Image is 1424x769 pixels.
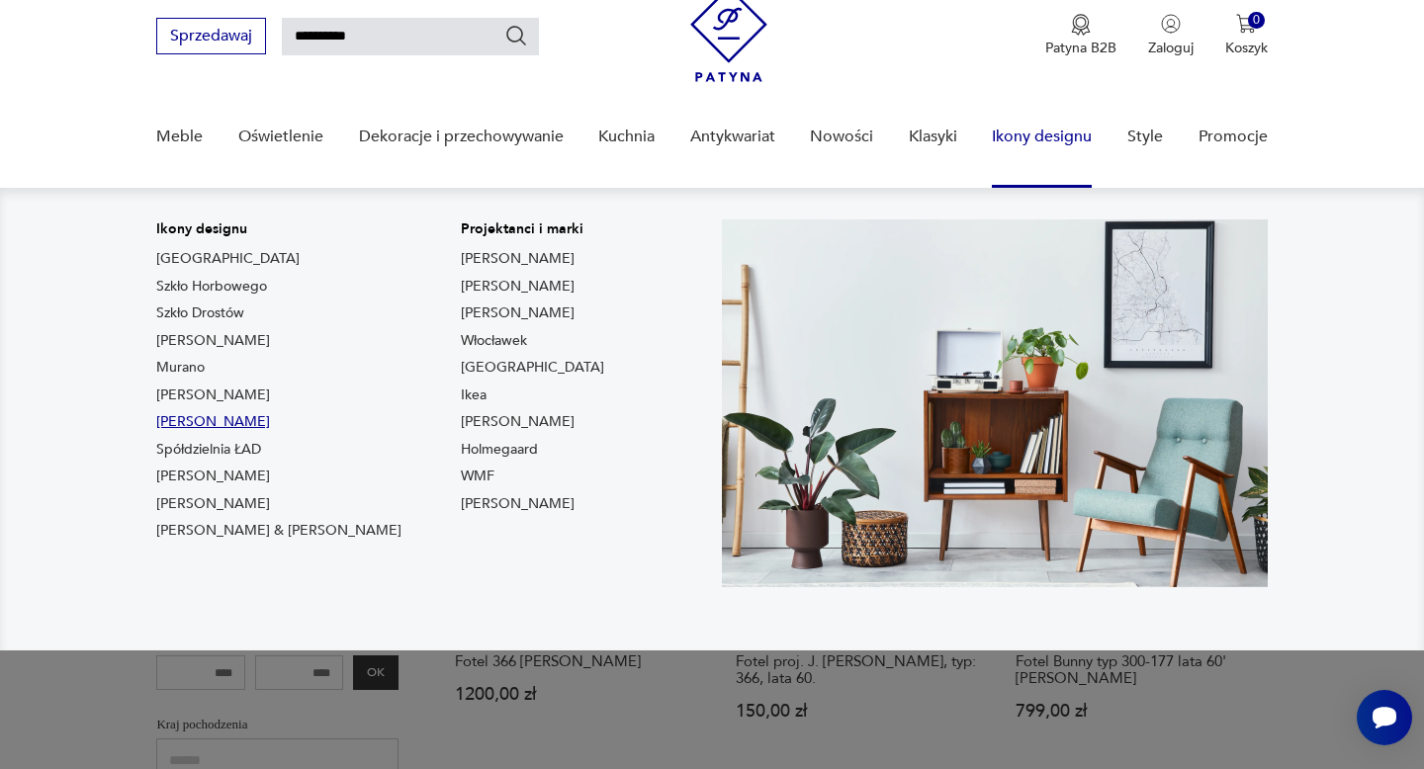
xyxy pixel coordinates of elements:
a: Promocje [1199,99,1268,175]
a: Meble [156,99,203,175]
a: Oświetlenie [238,99,323,175]
button: Szukaj [504,24,528,47]
a: Klasyki [909,99,957,175]
a: [PERSON_NAME] [461,494,575,514]
img: Ikonka użytkownika [1161,14,1181,34]
a: Ikona medaluPatyna B2B [1045,14,1116,57]
a: Dekoracje i przechowywanie [359,99,564,175]
a: Kuchnia [598,99,655,175]
button: Patyna B2B [1045,14,1116,57]
p: Projektanci i marki [461,219,604,239]
a: Ikony designu [992,99,1092,175]
div: 0 [1248,12,1265,29]
img: Ikona medalu [1071,14,1091,36]
a: [PERSON_NAME] [156,412,270,432]
a: [GEOGRAPHIC_DATA] [461,358,604,378]
a: [PERSON_NAME] [461,277,575,297]
p: Zaloguj [1148,39,1194,57]
iframe: Smartsupp widget button [1357,690,1412,745]
a: Sprzedawaj [156,31,266,44]
a: Spółdzielnia ŁAD [156,440,261,460]
button: Zaloguj [1148,14,1194,57]
a: Szkło Horbowego [156,277,267,297]
a: [GEOGRAPHIC_DATA] [156,249,300,269]
a: [PERSON_NAME] [156,467,270,486]
a: Ikea [461,385,487,405]
img: Ikona koszyka [1236,14,1256,34]
a: [PERSON_NAME] [461,303,575,323]
a: [PERSON_NAME] [461,412,575,432]
img: Meble [722,219,1268,587]
a: Antykwariat [690,99,775,175]
a: Holmegaard [461,440,538,460]
button: Sprzedawaj [156,18,266,54]
a: [PERSON_NAME] [461,249,575,269]
a: Szkło Drostów [156,303,244,323]
a: Nowości [810,99,873,175]
a: [PERSON_NAME] & [PERSON_NAME] [156,521,401,541]
a: Włocławek [461,331,527,351]
a: Murano [156,358,205,378]
a: [PERSON_NAME] [156,331,270,351]
button: 0Koszyk [1225,14,1268,57]
a: [PERSON_NAME] [156,385,270,405]
p: Patyna B2B [1045,39,1116,57]
p: Koszyk [1225,39,1268,57]
a: WMF [461,467,494,486]
a: [PERSON_NAME] [156,494,270,514]
a: Style [1127,99,1163,175]
p: Ikony designu [156,219,401,239]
